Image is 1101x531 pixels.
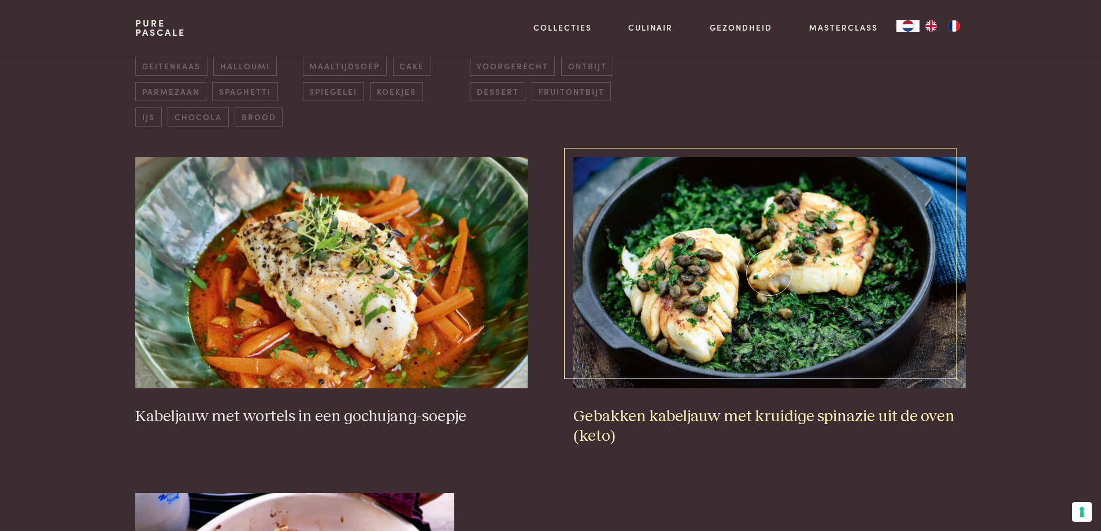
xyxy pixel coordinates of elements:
a: Collecties [533,21,592,34]
span: dessert [470,82,525,101]
img: Kabeljauw met wortels in een gochujang-soepje [135,157,527,388]
span: voorgerecht [470,57,555,76]
span: spiegelei [303,82,364,101]
span: parmezaan [135,82,206,101]
span: koekjes [370,82,423,101]
span: brood [235,107,283,127]
span: ontbijt [561,57,613,76]
span: fruitontbijt [532,82,611,101]
a: EN [920,20,943,32]
a: NL [896,20,920,32]
div: Language [896,20,920,32]
h3: Kabeljauw met wortels in een gochujang-soepje [135,407,527,427]
span: spaghetti [212,82,277,101]
a: PurePascale [135,18,186,37]
span: cake [393,57,431,76]
a: Gezondheid [710,21,772,34]
span: geitenkaas [135,57,207,76]
span: halloumi [213,57,276,76]
h3: Gebakken kabeljauw met kruidige spinazie uit de oven (keto) [573,407,965,447]
a: FR [943,20,966,32]
aside: Language selected: Nederlands [896,20,966,32]
span: ijs [135,107,161,127]
a: Masterclass [809,21,878,34]
a: Gebakken kabeljauw met kruidige spinazie uit de oven (keto) Gebakken kabeljauw met kruidige spina... [573,157,965,447]
button: Uw voorkeuren voor toestemming voor trackingtechnologieën [1072,502,1092,522]
img: Gebakken kabeljauw met kruidige spinazie uit de oven (keto) [573,157,965,388]
span: maaltijdsoep [303,57,387,76]
a: Kabeljauw met wortels in een gochujang-soepje Kabeljauw met wortels in een gochujang-soepje [135,157,527,426]
ul: Language list [920,20,966,32]
a: Culinair [628,21,673,34]
span: chocola [168,107,228,127]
